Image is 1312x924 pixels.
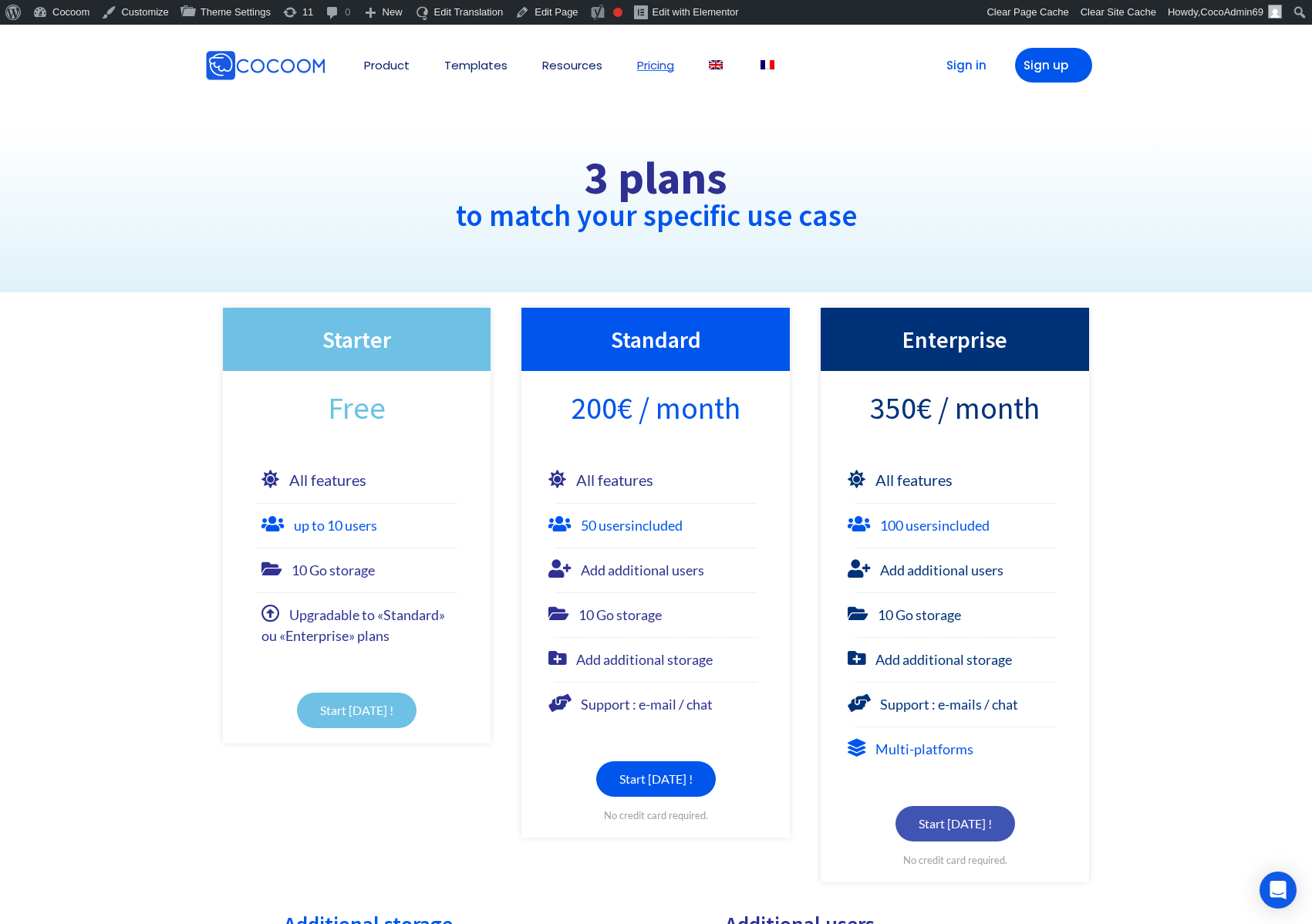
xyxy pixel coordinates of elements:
[631,517,683,534] b: included
[1200,6,1263,18] span: CocoAdmin69
[537,323,774,356] h3: Standard
[875,740,973,757] font: Multi-platforms
[1260,872,1297,909] div: Open Intercom Messenger
[576,470,653,489] b: All features
[761,60,774,69] img: French
[878,606,961,623] span: 10 Go storage
[581,696,713,713] span: Support : e-mail / chat
[875,651,1012,668] span: Add additional storage
[414,2,430,24] img: icon16.png
[297,693,417,728] a: Start [DATE] !
[875,470,953,489] b: All features
[844,853,1066,867] div: No credit card required.
[578,606,662,623] span: 10 Go storage
[238,323,476,356] h3: Starter
[294,517,377,534] font: up to 10 users
[581,517,683,534] font: 50 users
[542,59,602,71] a: Resources
[444,59,508,71] a: Templates
[576,651,713,668] span: Add additional storage
[581,561,704,578] span: Add additional users
[545,808,767,822] div: No credit card required.
[987,6,1068,18] span: Clear Page Cache
[1015,48,1092,83] a: Sign up
[571,396,740,420] span: 200€ / month
[1081,6,1156,18] span: Clear Site Cache
[895,806,1015,841] a: Start [DATE] !
[880,517,990,534] font: 100 users
[364,59,410,71] a: Product
[836,323,1074,356] h3: Enterprise
[880,561,1003,578] span: Add additional users
[205,50,325,81] img: Cocoom
[329,65,329,66] img: Cocoom
[880,696,1018,713] span: Support : e-mails / chat
[289,470,366,489] b: All features
[328,396,386,420] span: Free
[596,761,716,797] a: Start [DATE] !
[922,48,1000,83] a: Sign in
[637,59,674,71] a: Pricing
[870,396,1040,420] span: 350€ / month
[938,517,990,534] b: included
[261,606,445,644] span: Upgradable to «Standard» ou «Enterprise» plans
[292,561,375,578] span: 10 Go storage
[709,60,723,69] img: English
